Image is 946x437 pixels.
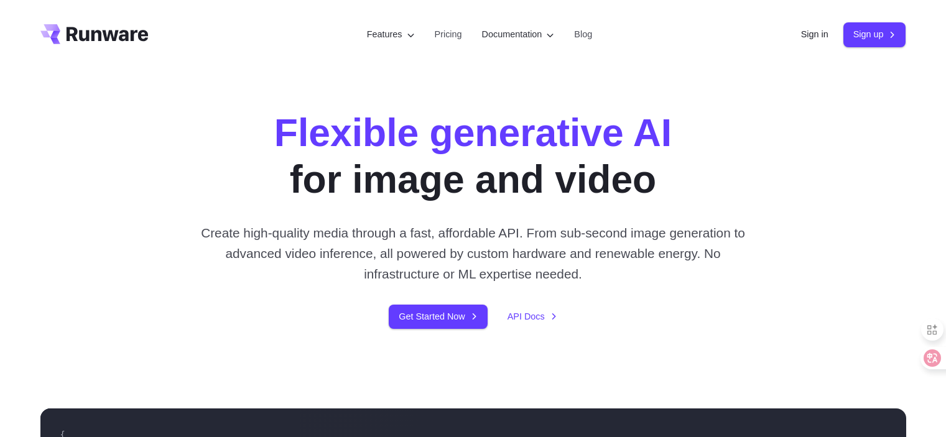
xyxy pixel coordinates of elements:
[389,305,487,329] a: Get Started Now
[508,310,557,324] a: API Docs
[196,223,750,285] p: Create high-quality media through a fast, affordable API. From sub-second image generation to adv...
[482,27,555,42] label: Documentation
[274,109,672,203] h1: for image and video
[574,27,592,42] a: Blog
[367,27,415,42] label: Features
[274,111,672,154] strong: Flexible generative AI
[843,22,906,47] a: Sign up
[801,27,828,42] a: Sign in
[435,27,462,42] a: Pricing
[40,24,149,44] a: Go to /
